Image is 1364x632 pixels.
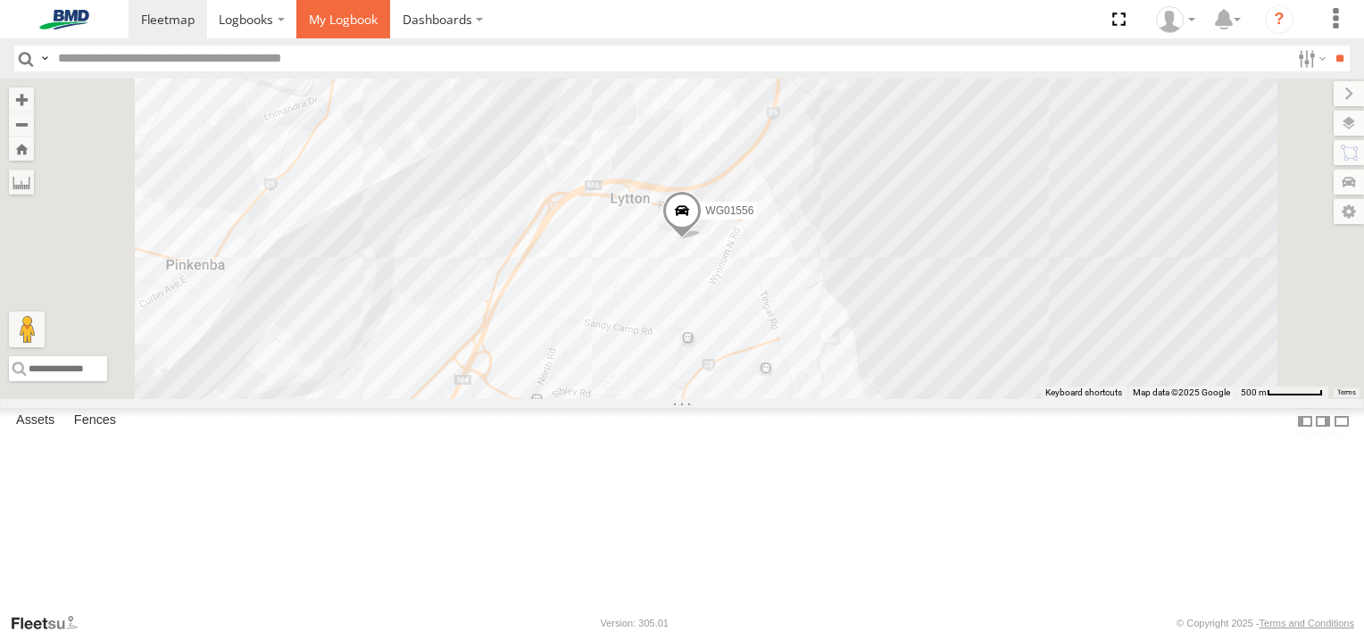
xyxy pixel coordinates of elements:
button: Zoom in [9,87,34,112]
span: Map data ©2025 Google [1133,387,1230,397]
a: Visit our Website [10,614,92,632]
a: Terms and Conditions [1260,618,1354,628]
label: Measure [9,170,34,195]
label: Search Query [37,46,52,71]
label: Hide Summary Table [1333,408,1351,434]
button: Zoom Home [9,137,34,161]
button: Keyboard shortcuts [1045,387,1122,399]
label: Dock Summary Table to the Left [1296,408,1314,434]
img: bmd-logo.svg [18,10,111,29]
label: Assets [7,409,63,434]
label: Search Filter Options [1291,46,1329,71]
span: WG01556 [705,204,753,217]
button: Zoom out [9,112,34,137]
label: Dock Summary Table to the Right [1314,408,1332,434]
div: © Copyright 2025 - [1177,618,1354,628]
button: Drag Pegman onto the map to open Street View [9,312,45,347]
div: Benjamin McIlroy [1150,6,1202,33]
button: Map scale: 500 m per 59 pixels [1235,387,1328,399]
span: 500 m [1241,387,1267,397]
a: Terms [1337,388,1356,395]
label: Map Settings [1334,199,1364,224]
div: Version: 305.01 [601,618,669,628]
i: ? [1265,5,1293,34]
label: Fences [65,409,125,434]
